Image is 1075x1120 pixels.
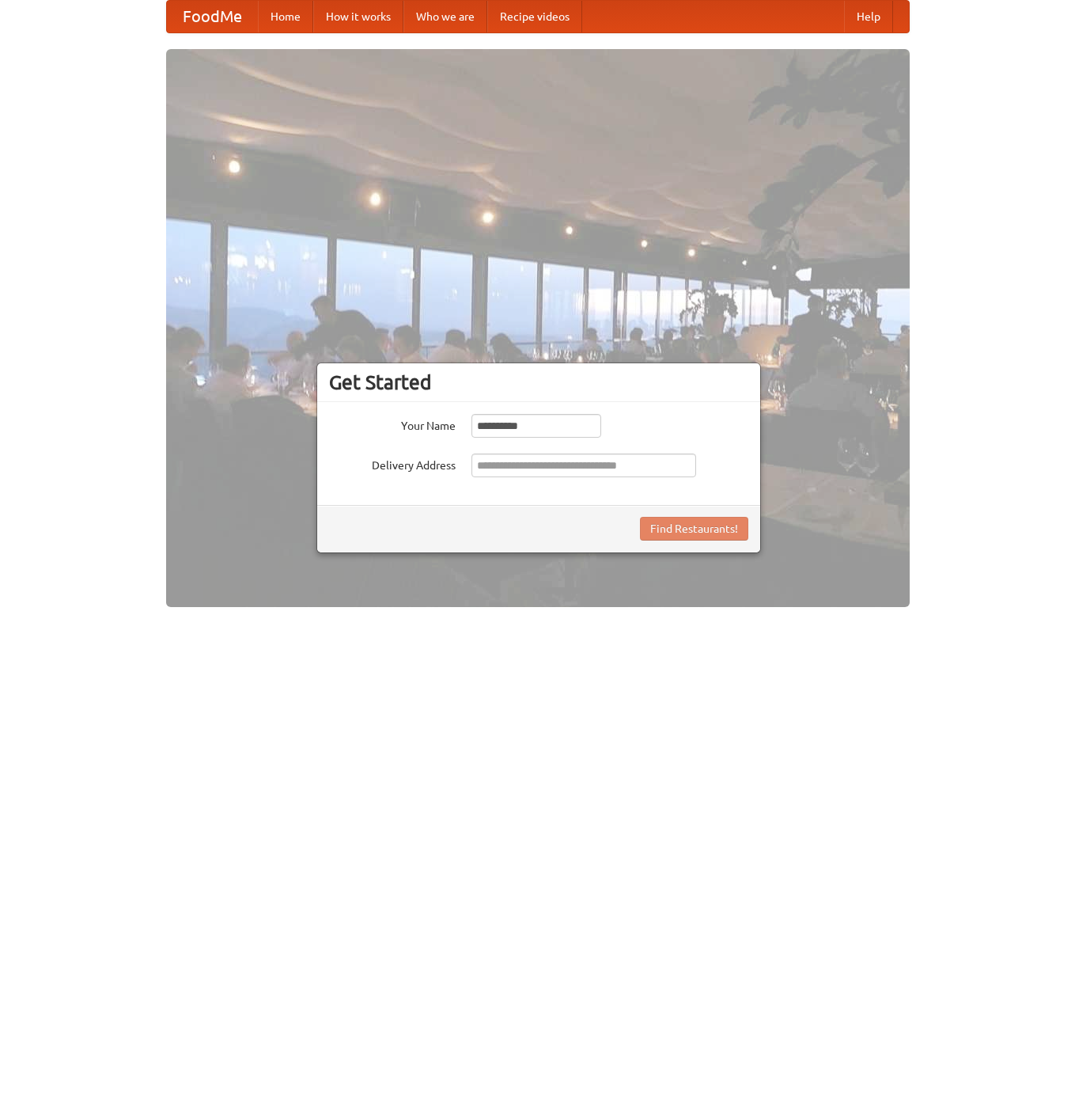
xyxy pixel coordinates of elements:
[640,517,748,541] button: Find Restaurants!
[844,1,893,32] a: Help
[167,1,258,32] a: FoodMe
[329,370,748,394] h3: Get Started
[329,454,456,473] label: Delivery Address
[329,414,456,434] label: Your Name
[313,1,403,32] a: How it works
[403,1,487,32] a: Who we are
[487,1,582,32] a: Recipe videos
[258,1,313,32] a: Home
